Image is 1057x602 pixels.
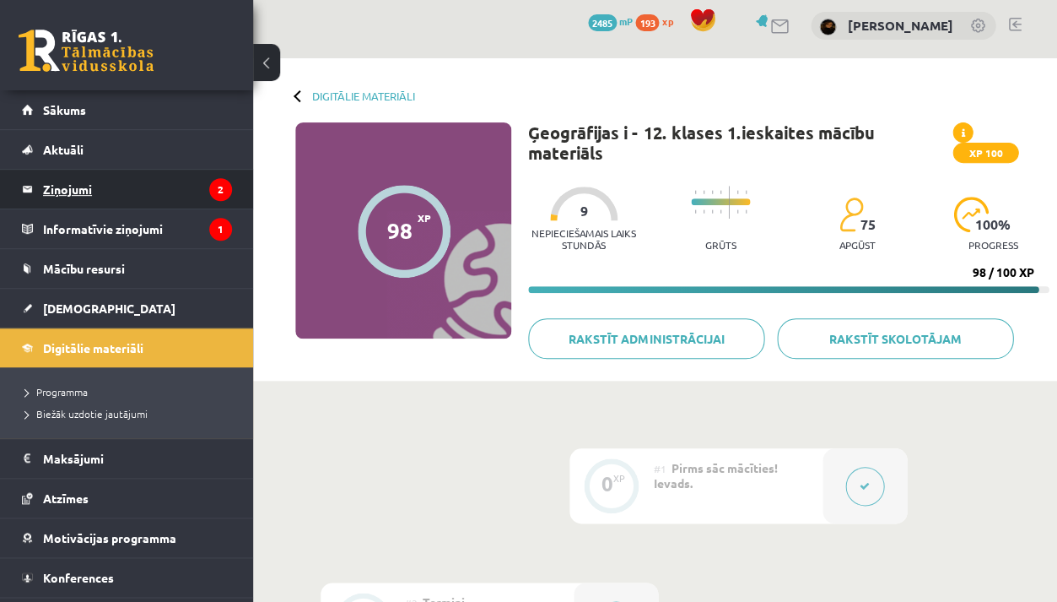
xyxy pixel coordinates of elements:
a: Rīgas 1. Tālmācības vidusskola [19,30,154,72]
span: Digitālie materiāli [43,340,143,355]
legend: Informatīvie ziņojumi [43,209,232,248]
img: icon-short-line-57e1e144782c952c97e751825c79c345078a6d821885a25fce030b3d8c18986b.svg [711,190,713,194]
span: #1 [654,462,666,475]
legend: Ziņojumi [43,170,232,209]
span: Atzīmes [43,491,89,506]
a: Biežāk uzdotie jautājumi [25,406,236,421]
span: 2485 [588,14,617,31]
img: Paula Lauceniece [819,19,836,35]
span: Pirms sāc mācīties! Ievads. [654,460,778,491]
span: XP [418,212,431,224]
img: icon-short-line-57e1e144782c952c97e751825c79c345078a6d821885a25fce030b3d8c18986b.svg [720,209,721,214]
img: icon-short-line-57e1e144782c952c97e751825c79c345078a6d821885a25fce030b3d8c18986b.svg [736,209,738,214]
p: Grūts [704,239,736,251]
a: Maksājumi [22,439,232,478]
span: XP 100 [952,143,1018,163]
img: icon-short-line-57e1e144782c952c97e751825c79c345078a6d821885a25fce030b3d8c18986b.svg [711,209,713,214]
span: Aktuāli [43,142,84,157]
a: Rakstīt skolotājam [777,318,1013,359]
a: 2485 mP [588,14,633,28]
span: xp [661,14,672,28]
a: [DEMOGRAPHIC_DATA] [22,289,232,328]
div: XP [613,474,625,483]
a: [PERSON_NAME] [847,17,952,34]
span: mP [619,14,633,28]
img: icon-short-line-57e1e144782c952c97e751825c79c345078a6d821885a25fce030b3d8c18986b.svg [745,190,747,194]
span: Motivācijas programma [43,530,176,545]
a: Ziņojumi2 [22,170,232,209]
a: Sākums [22,90,232,129]
span: Programma [25,385,88,399]
h1: Ģeogrāfijas i - 12. klases 1.ieskaites mācību materiāls [528,122,952,163]
a: Informatīvie ziņojumi1 [22,209,232,248]
div: 0 [601,476,613,491]
img: students-c634bb4e5e11cddfef0936a35e636f08e4e9abd3cc4e673bd6f9a4125e45ecb1.svg [839,197,863,232]
a: Mācību resursi [22,249,232,288]
a: 193 xp [635,14,681,28]
p: progress [968,239,1018,251]
a: Digitālie materiāli [22,328,232,367]
div: 98 [387,218,413,243]
img: icon-short-line-57e1e144782c952c97e751825c79c345078a6d821885a25fce030b3d8c18986b.svg [745,209,747,214]
span: Konferences [43,570,114,585]
img: icon-short-line-57e1e144782c952c97e751825c79c345078a6d821885a25fce030b3d8c18986b.svg [736,190,738,194]
img: icon-short-line-57e1e144782c952c97e751825c79c345078a6d821885a25fce030b3d8c18986b.svg [694,209,696,214]
span: Sākums [43,102,86,117]
img: icon-short-line-57e1e144782c952c97e751825c79c345078a6d821885a25fce030b3d8c18986b.svg [720,190,721,194]
img: icon-progress-161ccf0a02000e728c5f80fcf4c31c7af3da0e1684b2b1d7c360e028c24a22f1.svg [953,197,990,232]
span: Mācību resursi [43,261,125,276]
a: Konferences [22,558,232,597]
a: Programma [25,384,236,399]
i: 1 [209,218,232,241]
legend: Maksājumi [43,439,232,478]
img: icon-short-line-57e1e144782c952c97e751825c79c345078a6d821885a25fce030b3d8c18986b.svg [703,190,704,194]
img: icon-short-line-57e1e144782c952c97e751825c79c345078a6d821885a25fce030b3d8c18986b.svg [694,190,696,194]
img: icon-long-line-d9ea69661e0d244f92f715978eff75569469978d946b2353a9bb055b3ed8787d.svg [728,186,730,219]
p: Nepieciešamais laiks stundās [528,227,639,251]
span: 9 [580,203,587,219]
span: [DEMOGRAPHIC_DATA] [43,301,175,316]
a: Digitālie materiāli [312,89,415,102]
i: 2 [209,178,232,201]
a: Atzīmes [22,479,232,518]
a: Rakstīt administrācijai [528,318,764,359]
a: Aktuāli [22,130,232,169]
a: Motivācijas programma [22,518,232,557]
span: Biežāk uzdotie jautājumi [25,407,148,420]
span: 193 [635,14,659,31]
img: icon-short-line-57e1e144782c952c97e751825c79c345078a6d821885a25fce030b3d8c18986b.svg [703,209,704,214]
span: 100 % [975,217,1011,232]
span: 75 [860,217,875,232]
p: apgūst [839,239,875,251]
